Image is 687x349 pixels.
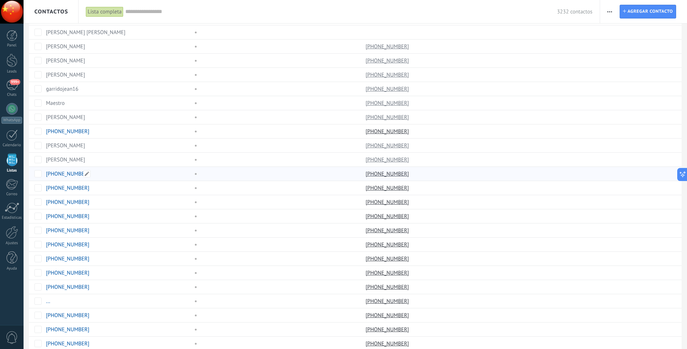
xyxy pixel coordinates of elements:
a: [PHONE_NUMBER] [46,326,89,333]
a: [PHONE_NUMBER] [366,326,411,333]
a: [PHONE_NUMBER] [366,227,411,234]
div: Ajustes [1,241,22,246]
button: Más [604,5,615,19]
a: Maestro [46,100,64,107]
a: [PHONE_NUMBER] [366,114,411,120]
a: ... [46,298,50,305]
a: [PHONE_NUMBER] [366,43,411,50]
a: [PHONE_NUMBER] [46,128,89,135]
div: Lista completa [86,7,123,17]
div: Calendario [1,143,22,148]
a: [PHONE_NUMBER] [366,57,411,64]
a: [PHONE_NUMBER] [46,270,89,276]
div: WhatsApp [1,117,22,124]
a: [PHONE_NUMBER] [366,284,411,290]
a: [PHONE_NUMBER] [46,312,89,319]
a: [PHONE_NUMBER] [366,171,411,177]
a: [PHONE_NUMBER] [366,298,411,304]
span: Agregar contacto [628,5,673,18]
a: [PHONE_NUMBER] [46,255,89,262]
a: [PHONE_NUMBER] [366,270,411,276]
a: [PHONE_NUMBER] [366,128,411,135]
a: [PHONE_NUMBER] [366,255,411,262]
a: [PHONE_NUMBER] [366,142,411,149]
div: Correo [1,192,22,197]
a: [PHONE_NUMBER] [366,312,411,319]
a: [PHONE_NUMBER] [366,213,411,219]
a: [PHONE_NUMBER] [366,100,411,106]
span: 999+ [10,79,20,85]
a: [PHONE_NUMBER] [366,86,411,92]
a: [PHONE_NUMBER] [46,213,89,220]
a: [PHONE_NUMBER] [366,340,411,347]
a: [PERSON_NAME] [46,114,85,121]
a: [PHONE_NUMBER] [366,156,411,163]
div: Estadísticas [1,215,22,220]
a: [PHONE_NUMBER] [366,241,411,248]
a: garridojean16 [46,86,78,93]
a: [PHONE_NUMBER] [46,185,89,192]
a: [PERSON_NAME] [46,43,85,50]
div: Leads [1,69,22,74]
a: [PHONE_NUMBER] [46,199,89,206]
a: [PERSON_NAME] [46,156,85,163]
a: [PHONE_NUMBER] [366,71,411,78]
a: [PHONE_NUMBER] [366,185,411,191]
a: [PERSON_NAME] [46,142,85,149]
a: [PHONE_NUMBER] [46,227,89,234]
a: Agregar contacto [620,5,676,19]
a: [PERSON_NAME] [46,71,85,78]
div: Listas [1,168,22,173]
a: [PERSON_NAME] [PERSON_NAME] [46,29,125,36]
div: Chats [1,93,22,97]
a: [PHONE_NUMBER] [46,284,89,291]
a: [PHONE_NUMBER] [46,171,89,177]
a: [PERSON_NAME] [46,57,85,64]
span: Contactos [34,8,68,15]
a: [PHONE_NUMBER] [46,340,89,347]
div: Panel [1,43,22,48]
a: [PHONE_NUMBER] [46,241,89,248]
a: [PHONE_NUMBER] [366,199,411,205]
span: 3232 contactos [557,8,592,15]
span: Editar [83,170,91,177]
div: Ayuda [1,266,22,271]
